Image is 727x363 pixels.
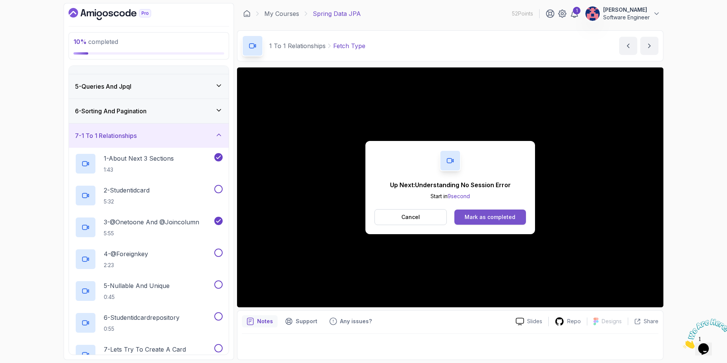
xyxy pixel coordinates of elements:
h3: 6 - Sorting And Pagination [75,106,147,116]
p: 7 - Lets Try To Create A Card [104,345,186,354]
button: notes button [242,315,278,327]
span: 9 second [448,193,470,199]
p: Notes [257,318,273,325]
button: 6-Studentidcardrepository0:55 [75,312,223,333]
button: 5-Nullable And Unique0:45 [75,280,223,302]
button: Share [628,318,658,325]
iframe: chat widget [680,316,727,352]
button: 4-@Foreignkey2:23 [75,249,223,270]
p: 52 Points [512,10,533,17]
p: 4 - @Foreignkey [104,249,148,258]
p: 1 To 1 Relationships [269,41,326,50]
h3: 7 - 1 To 1 Relationships [75,131,137,140]
div: 1 [573,7,580,14]
img: Chat attention grabber [3,3,50,33]
p: Designs [602,318,622,325]
p: Slides [527,318,542,325]
p: 1 - About Next 3 Sections [104,154,174,163]
p: 0:55 [104,325,179,333]
button: 5-Queries And Jpql [69,74,229,99]
a: Dashboard [243,10,251,17]
button: previous content [619,37,637,55]
div: Mark as completed [465,213,515,221]
span: completed [73,38,118,45]
p: 1:43 [104,166,174,174]
p: [PERSON_NAME] [603,6,650,14]
p: Share [644,318,658,325]
p: 5 - Nullable And Unique [104,281,170,290]
button: Feedback button [325,315,376,327]
a: Dashboard [69,8,168,20]
a: My Courses [264,9,299,18]
p: 2 - Studentidcard [104,186,150,195]
h3: 5 - Queries And Jpql [75,82,131,91]
p: 2:23 [104,261,148,269]
p: Cancel [401,213,420,221]
p: Any issues? [340,318,372,325]
p: 3 - @Onetoone And @Joincolumn [104,217,199,227]
p: Spring Data JPA [313,9,361,18]
iframe: 9 - Fetch Type [237,67,663,307]
button: 2-Studentidcard5:32 [75,185,223,206]
button: 6-Sorting And Pagination [69,99,229,123]
span: 1 [3,3,6,9]
p: 6 - Studentidcardrepository [104,313,179,322]
p: Support [296,318,317,325]
button: Mark as completed [454,210,526,225]
p: 5:55 [104,230,199,237]
p: Software Engineer [603,14,650,21]
button: user profile image[PERSON_NAME]Software Engineer [585,6,660,21]
p: 0:45 [104,293,170,301]
p: Start in [390,192,511,200]
button: 1-About Next 3 Sections1:43 [75,153,223,174]
button: 3-@Onetoone And @Joincolumn5:55 [75,217,223,238]
a: 1 [570,9,579,18]
p: Up Next: Understanding No Session Error [390,180,511,189]
span: 10 % [73,38,87,45]
p: Fetch Type [333,41,365,50]
img: user profile image [585,6,600,21]
button: next content [640,37,658,55]
a: Repo [549,317,587,326]
p: Repo [567,318,581,325]
button: 7-1 To 1 Relationships [69,124,229,148]
p: 5:32 [104,198,150,205]
button: Support button [281,315,322,327]
button: Cancel [374,209,447,225]
a: Slides [510,318,548,325]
